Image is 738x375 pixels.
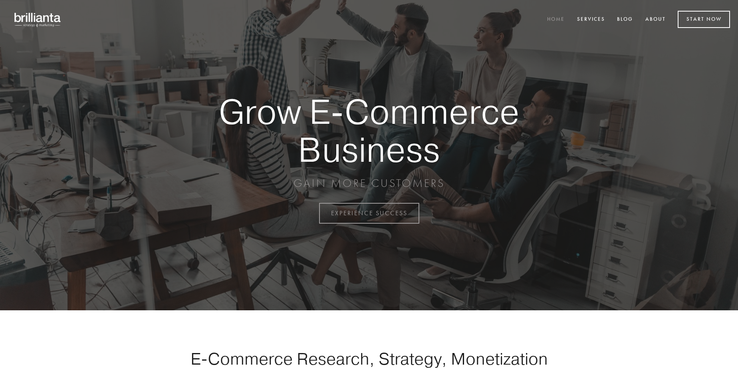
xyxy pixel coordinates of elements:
a: About [640,13,671,26]
img: brillianta - research, strategy, marketing [8,8,68,31]
p: GAIN MORE CUSTOMERS [191,176,547,190]
a: Start Now [678,11,730,28]
a: Services [572,13,610,26]
h1: E-Commerce Research, Strategy, Monetization [165,349,573,369]
a: Home [542,13,570,26]
strong: Grow E-Commerce Business [191,93,547,168]
a: EXPERIENCE SUCCESS [319,203,419,224]
a: Blog [612,13,638,26]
